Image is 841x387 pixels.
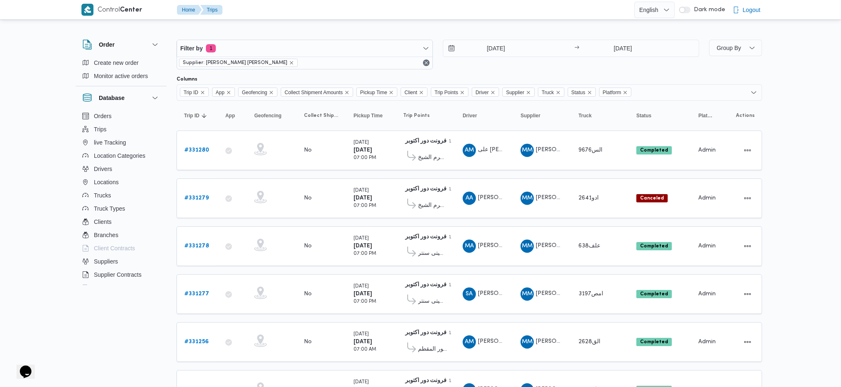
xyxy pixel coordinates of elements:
span: Trip ID; Sorted in descending order [184,112,199,119]
small: [DATE] [354,188,369,193]
span: Driver [475,88,489,97]
b: فرونت دور اكتوبر [405,330,447,335]
span: Create new order [94,58,139,68]
div: Marawan Abadalrahamun Muhammad Mustfa [463,240,476,253]
span: Completed [636,146,672,154]
span: Geofencing [242,88,267,97]
button: Clients [79,215,163,228]
span: Supplier [502,88,535,97]
span: Supplier [506,88,524,97]
span: Branches [94,230,118,240]
a: #331256 [184,337,209,347]
div: Order [76,56,167,86]
b: # 331280 [184,147,209,153]
small: 07:00 PM [354,252,376,256]
span: Collect Shipment Amounts [304,112,339,119]
span: MM [522,335,533,349]
a: #331280 [184,145,209,155]
button: Actions [741,240,754,253]
small: 10:48 PM [449,187,471,192]
small: 10:48 PM [449,139,471,144]
span: Client Contracts [94,243,135,253]
b: Completed [640,148,668,153]
span: كارفور شرم الشيخ [418,153,448,163]
span: Pickup Time [360,88,387,97]
span: Client [401,88,428,97]
button: Actions [741,192,754,205]
button: Platform [695,109,717,122]
b: Canceled [640,196,664,201]
button: Remove Status from selection in this group [587,90,592,95]
span: Group By [717,45,741,51]
button: Remove Truck from selection in this group [556,90,561,95]
span: AM [465,144,474,157]
button: Truck Types [79,202,163,215]
span: Trucks [94,190,111,200]
span: Filter by [180,43,203,53]
div: Saif Aldin Babo Atron [463,287,476,301]
span: Logout [743,5,760,15]
h3: Database [99,93,124,103]
span: Collect Shipment Amounts [281,88,353,97]
button: live Tracking [79,136,163,149]
button: Driver [459,109,509,122]
small: [DATE] [354,332,369,337]
b: # 331256 [184,339,209,344]
span: Suppliers [94,256,118,266]
span: Collect Shipment Amounts [284,88,343,97]
span: [PERSON_NAME] [536,291,583,296]
b: Center [120,7,142,13]
button: Branches [79,228,163,242]
span: Completed [636,242,672,250]
span: Trip ID [184,88,198,97]
span: Trips [94,124,107,134]
span: Actions [736,112,755,119]
span: Devices [94,283,115,293]
button: Actions [741,287,754,301]
div: Ala Muhammad Ala Ahmad [463,144,476,157]
small: [DATE] [354,284,369,289]
button: Filter by1 active filters [177,40,432,57]
img: X8yXhbKr1z7QwAAAABJRU5ErkJggg== [81,4,93,16]
button: Create new order [79,56,163,69]
div: No [304,195,312,202]
span: Completed [636,338,672,346]
button: Open list of options [750,89,757,96]
button: Remove Pickup Time from selection in this group [389,90,394,95]
span: [PERSON_NAME] [536,243,583,248]
button: Locations [79,176,163,189]
span: [PERSON_NAME] [536,195,583,200]
span: Status [636,112,652,119]
div: No [304,147,312,154]
b: فرونت دور اكتوبر [405,378,447,383]
a: #331279 [184,193,209,203]
input: Press the down key to open a popover containing a calendar. [443,40,537,57]
button: Remove Platform from selection in this group [623,90,628,95]
a: #331277 [184,289,209,299]
span: Driver [463,112,477,119]
span: Driver [472,88,499,97]
span: [PERSON_NAME] [478,339,525,344]
span: على [PERSON_NAME] [478,147,537,152]
span: Status [568,88,596,97]
b: فرونت دور اكتوبر [405,282,447,287]
button: Remove Supplier from selection in this group [526,90,531,95]
span: [PERSON_NAME] [478,195,525,200]
span: Platform [698,112,713,119]
span: Truck [538,88,564,97]
button: Monitor active orders [79,69,163,83]
span: Admin [698,291,716,297]
span: Geofencing [238,88,277,97]
button: Client Contracts [79,242,163,255]
b: Completed [640,244,668,249]
span: AA [466,192,473,205]
div: Abadallah Abadah Qtb Yonis [463,192,476,205]
span: Client [404,88,417,97]
span: [PERSON_NAME] [478,243,525,248]
span: Supplier: [PERSON_NAME] [PERSON_NAME] [183,59,287,66]
span: Completed [636,290,672,298]
span: ادو2641 [578,195,599,201]
span: Trip Points [403,112,430,119]
b: Completed [640,340,668,344]
button: Trips [200,5,222,15]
